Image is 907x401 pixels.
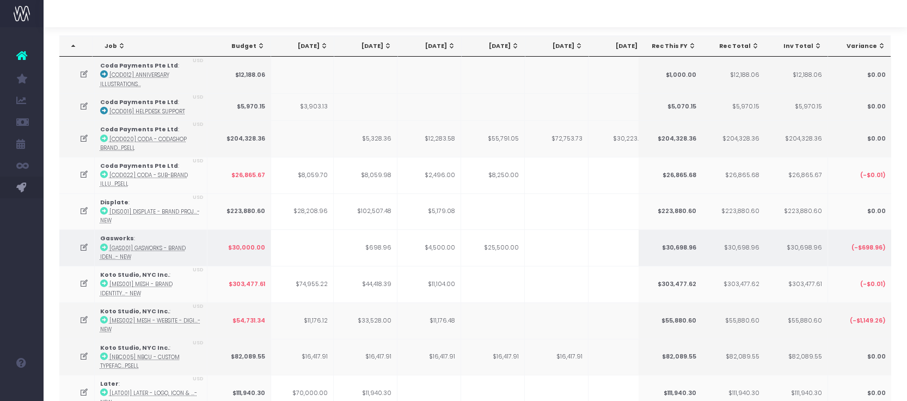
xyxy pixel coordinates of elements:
[701,93,765,120] td: $5,970.15
[271,36,334,57] th: Jul 25: activate to sort column ascending
[701,302,765,339] td: $55,880.60
[193,121,204,129] span: USD
[193,375,204,383] span: USD
[207,193,271,230] td: $223,880.60
[828,339,891,375] td: $0.00
[193,303,204,311] span: USD
[193,157,204,165] span: USD
[280,42,328,51] div: [DATE]
[100,71,169,87] abbr: [COD012] Anniversary Illustrations
[638,193,702,230] td: $223,880.60
[535,42,583,51] div: [DATE]
[270,266,334,302] td: $74,955.22
[100,354,180,369] abbr: [NBC005] NBCU - Custom Typeface - Brand - Upsell
[764,229,828,266] td: $30,698.96
[109,108,185,115] abbr: [COD016] Helpdesk Support
[95,157,207,193] td: :
[461,339,525,375] td: $16,417.91
[397,266,461,302] td: $11,104.00
[638,157,702,193] td: $26,865.68
[334,193,397,230] td: $102,507.48
[397,157,461,193] td: $2,496.00
[334,339,397,375] td: $16,417.91
[764,193,828,230] td: $223,880.60
[828,57,891,93] td: $0.00
[334,157,397,193] td: $8,059.98
[701,266,765,302] td: $303,477.62
[105,42,205,51] div: Job
[397,229,461,266] td: $4,500.00
[100,172,188,187] abbr: [COD022] Coda - Sub-Brand Illustrations - Brand - Upsell
[638,302,702,339] td: $55,880.60
[397,302,461,339] td: $11,176.48
[100,281,173,296] abbr: [MES001] Mesh - Brand Identity - Brand - New
[100,234,134,242] strong: Gasworks
[207,266,271,302] td: $303,477.61
[193,57,204,65] span: USD
[860,171,885,180] span: (-$0.01)
[701,57,765,93] td: $12,188.06
[461,157,525,193] td: $8,250.00
[525,339,589,375] td: $16,417.91
[100,344,169,352] strong: Koto Studio, NYC Inc.
[217,42,265,51] div: Budget
[193,339,204,347] span: USD
[334,302,397,339] td: $33,528.00
[334,120,397,157] td: $5,328.36
[95,120,207,157] td: :
[397,339,461,375] td: $16,417.91
[270,193,334,230] td: $28,208.96
[334,266,397,302] td: $44,418.39
[100,307,169,315] strong: Koto Studio, NYC Inc.
[398,36,462,57] th: Sep 25: activate to sort column ascending
[100,98,178,106] strong: Coda Payments Pte Ltd
[461,120,525,157] td: $55,791.05
[95,93,207,120] td: :
[207,93,271,120] td: $5,970.15
[525,120,589,157] td: $72,753.73
[638,339,702,375] td: $82,089.55
[828,36,891,57] th: Variance: activate to sort column ascending
[860,280,885,289] span: (-$0.01)
[344,42,392,51] div: [DATE]
[14,379,30,396] img: images/default_profile_image.png
[828,93,891,120] td: $0.00
[59,36,93,57] th: : activate to sort column descending
[764,266,828,302] td: $303,477.61
[95,193,207,230] td: :
[270,339,334,375] td: $16,417.91
[764,93,828,120] td: $5,970.15
[397,120,461,157] td: $12,283.58
[461,229,525,266] td: $25,500.00
[270,302,334,339] td: $11,176.12
[334,36,398,57] th: Aug 25: activate to sort column ascending
[95,36,211,57] th: Job: activate to sort column ascending
[764,339,828,375] td: $82,089.55
[207,36,271,57] th: Budget: activate to sort column ascending
[471,42,519,51] div: [DATE]
[193,194,204,202] span: USD
[701,120,765,157] td: $204,328.36
[270,157,334,193] td: $8,059.70
[100,198,128,206] strong: Displate
[702,36,765,57] th: Rec Total: activate to sort column ascending
[648,42,696,51] div: Rec This FY
[207,339,271,375] td: $82,089.55
[100,271,169,279] strong: Koto Studio, NYC Inc.
[334,229,397,266] td: $698.96
[462,36,525,57] th: Oct 25: activate to sort column ascending
[639,36,702,57] th: Rec This FY: activate to sort column ascending
[100,62,178,70] strong: Coda Payments Pte Ltd
[95,302,207,339] td: :
[589,36,653,57] th: Dec 25: activate to sort column ascending
[207,120,271,157] td: $204,328.36
[774,42,822,51] div: Inv Total
[837,42,885,51] div: Variance
[638,57,702,93] td: $1,000.00
[589,120,652,157] td: $30,223.88
[701,193,765,230] td: $223,880.60
[193,94,204,101] span: USD
[270,93,334,120] td: $3,903.13
[207,57,271,93] td: $12,188.06
[764,120,828,157] td: $204,328.36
